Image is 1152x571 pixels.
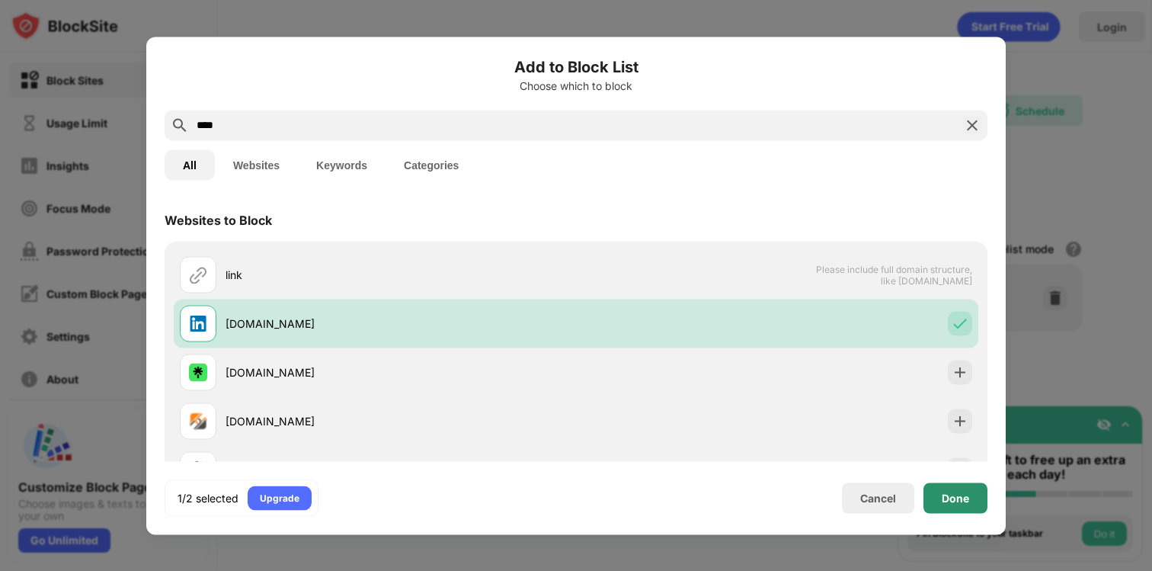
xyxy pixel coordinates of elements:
[226,267,576,283] div: link
[963,116,981,134] img: search-close
[215,149,298,180] button: Websites
[942,492,969,504] div: Done
[298,149,386,180] button: Keywords
[189,460,207,479] img: favicons
[860,492,896,505] div: Cancel
[226,316,576,332] div: [DOMAIN_NAME]
[165,79,987,91] div: Choose which to block
[386,149,477,180] button: Categories
[226,364,576,380] div: [DOMAIN_NAME]
[165,149,215,180] button: All
[189,265,207,284] img: url.svg
[178,490,238,505] div: 1/2 selected
[815,263,972,286] span: Please include full domain structure, like [DOMAIN_NAME]
[171,116,189,134] img: search.svg
[189,363,207,381] img: favicons
[189,412,207,430] img: favicons
[165,212,272,227] div: Websites to Block
[226,413,576,429] div: [DOMAIN_NAME]
[260,490,299,505] div: Upgrade
[189,314,207,332] img: favicons
[165,55,987,78] h6: Add to Block List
